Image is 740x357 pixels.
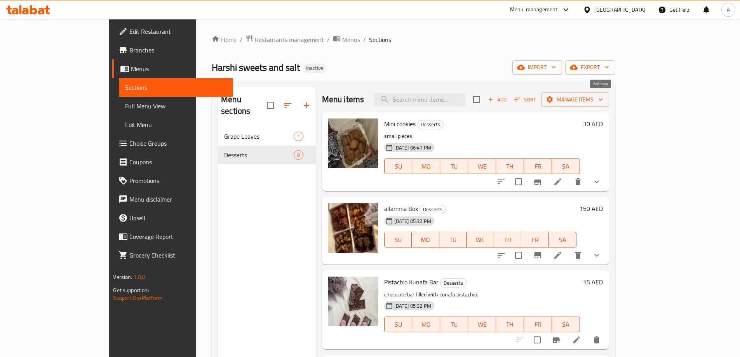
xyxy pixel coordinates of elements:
span: FR [527,319,549,330]
a: Menu disclaimer [112,190,233,209]
a: Branches [112,41,233,59]
span: Select all sections [262,97,279,113]
button: WE [468,158,496,174]
span: Edit Menu [125,120,226,129]
span: Get support on: [113,285,149,295]
span: Restaurants management [255,35,324,44]
a: Upsell [112,209,233,227]
span: Edit Restaurant [129,27,226,36]
span: MO [415,234,436,246]
span: MO [415,319,437,330]
button: WE [468,317,496,332]
nav: breadcrumb [212,35,615,45]
li: / [327,35,330,44]
img: Pistachio Kunafa Bar [328,277,378,326]
button: Sort [513,94,538,106]
button: Add section [297,96,316,115]
button: SU [384,317,413,332]
div: Grape Leaves1 [218,127,316,146]
button: TU [440,317,468,332]
p: small pieces [384,131,580,141]
a: Edit menu item [553,251,562,260]
span: Upsell [129,213,226,223]
span: Select section [468,91,485,108]
span: allamma Box [384,203,418,214]
span: Sections [369,35,391,44]
svg: Show Choices [592,251,601,260]
span: import [519,63,556,72]
span: Pistachio Kunafa Bar [384,276,439,288]
span: Manage items [547,95,603,104]
button: sort-choices [492,246,510,265]
div: items [294,132,303,141]
span: TH [499,161,521,172]
p: chocolate bar filled with kunafa pistachio. [384,290,580,300]
span: Select to update [510,174,527,190]
a: Restaurants management [246,35,324,45]
span: TH [497,234,519,246]
button: Branch-specific-item [528,246,547,265]
a: Promotions [112,171,233,190]
div: Desserts [224,150,293,160]
span: WE [470,234,491,246]
button: import [512,60,562,75]
button: show more [587,172,606,191]
span: WE [471,319,493,330]
span: WE [471,161,493,172]
a: Full Menu View [119,97,233,115]
button: MO [412,317,440,332]
span: SU [388,234,409,246]
div: Menu-management [510,5,558,14]
button: SA [549,232,576,247]
span: MO [415,161,437,172]
span: Menus [131,64,226,73]
a: Edit Restaurant [112,22,233,41]
span: FR [527,161,549,172]
span: Desserts [441,279,466,287]
a: Edit Menu [119,115,233,134]
h2: Menu items [322,94,364,105]
span: [DATE] 05:32 PM [391,302,434,310]
a: Coupons [112,153,233,171]
h6: 30 AED [583,118,603,129]
div: Desserts [440,278,467,287]
button: sort-choices [492,172,510,191]
span: Full Menu View [125,101,226,111]
span: Grocery Checklist [129,251,226,260]
span: Add [487,95,508,104]
button: Add [485,94,510,106]
span: 8 [294,152,303,159]
span: export [571,63,609,72]
span: TU [443,319,465,330]
img: allamma Box [328,203,378,253]
button: TU [440,158,468,174]
button: SA [552,317,580,332]
button: FR [524,317,552,332]
button: Branch-specific-item [528,172,547,191]
span: Inactive [303,65,326,71]
button: TH [496,317,524,332]
button: MO [412,158,440,174]
span: Select to update [529,332,545,348]
span: Version: [113,272,132,282]
span: Menus [342,35,360,44]
a: Sections [119,78,233,97]
span: A [727,5,730,14]
button: Manage items [541,92,609,107]
input: search [374,93,466,106]
span: Mini cookies [384,118,416,130]
a: Menus [112,59,233,78]
button: SU [384,232,412,247]
div: [GEOGRAPHIC_DATA] [594,5,646,14]
span: Coupons [129,157,226,167]
button: show more [587,246,606,265]
span: Grape Leaves [224,132,293,141]
span: FR [524,234,546,246]
span: 1.0.0 [134,272,146,282]
button: TU [439,232,467,247]
a: Edit menu item [572,335,581,345]
span: SU [388,161,409,172]
a: Support.OpsPlatform [113,293,162,303]
span: Desserts [418,120,443,129]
